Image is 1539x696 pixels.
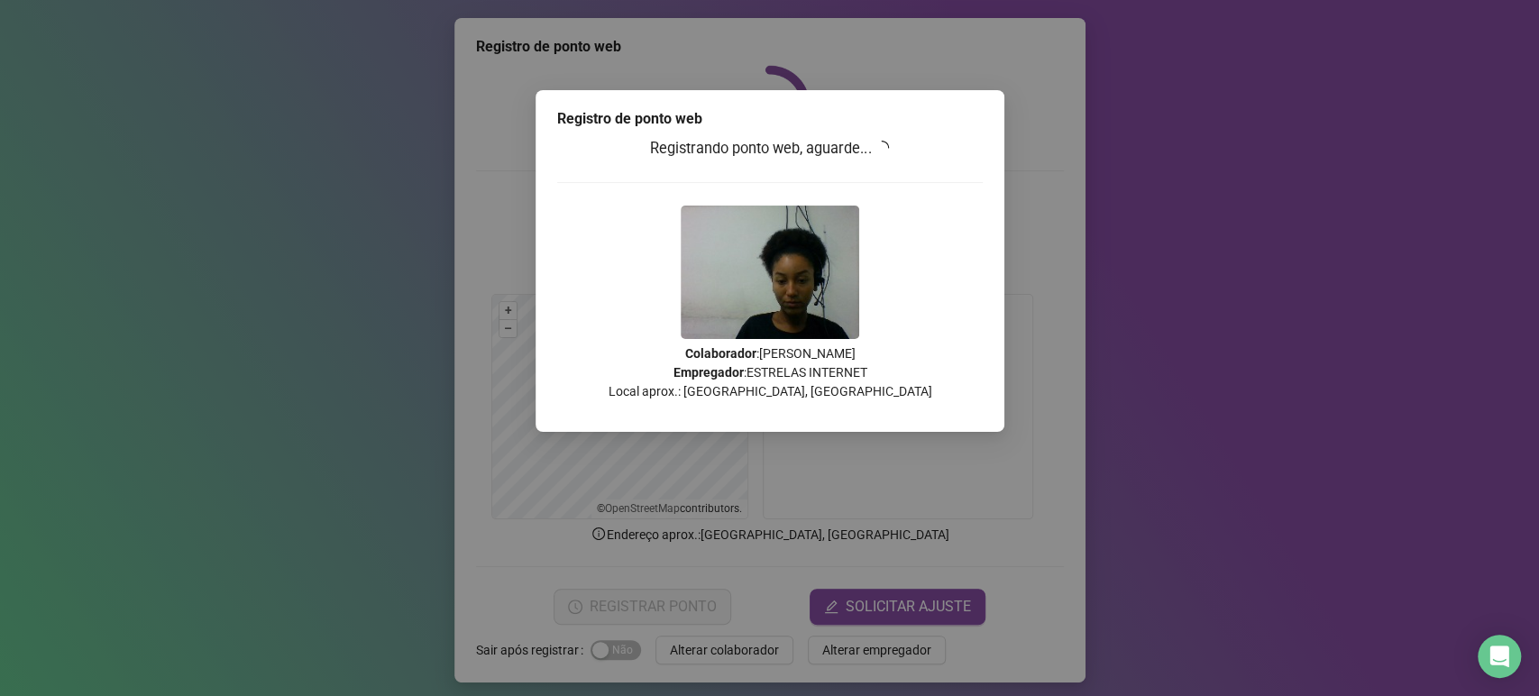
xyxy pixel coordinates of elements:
[557,108,983,130] div: Registro de ponto web
[684,346,756,361] strong: Colaborador
[1478,635,1521,678] div: Open Intercom Messenger
[557,344,983,401] p: : [PERSON_NAME] : ESTRELAS INTERNET Local aprox.: [GEOGRAPHIC_DATA], [GEOGRAPHIC_DATA]
[875,141,889,155] span: loading
[673,365,743,380] strong: Empregador
[681,206,859,339] img: 9k=
[557,137,983,160] h3: Registrando ponto web, aguarde...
